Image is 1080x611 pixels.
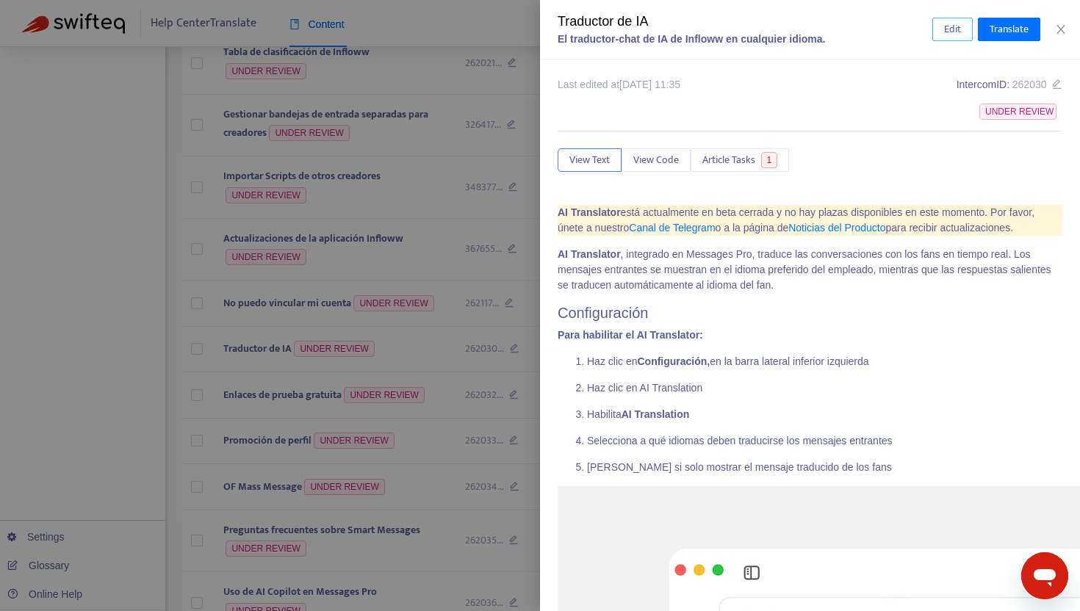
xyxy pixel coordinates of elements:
[558,206,621,218] b: AI Translator
[979,104,1056,120] span: UNDER REVIEW
[587,354,1062,369] p: Haz clic en en la barra lateral inferior izquierda
[788,222,885,234] a: Noticias del Producto
[587,380,1062,396] p: Haz clic en AI Translation
[761,152,778,168] span: 1
[1021,552,1068,599] iframe: Button to launch messaging window
[558,248,621,260] b: AI Translator
[932,18,973,41] button: Edit
[558,12,932,32] div: Traductor de IA
[990,21,1029,37] span: Translate
[558,329,703,341] b: Para habilitar el AI Translator:
[558,32,932,47] div: El traductor-chat de IA de Infloww en cualquier idioma.
[978,18,1040,41] button: Translate
[558,247,1062,293] p: , integrado en Messages Pro, traduce las conversaciones con los fans en tiempo real. Los mensajes...
[1055,23,1067,35] span: close
[558,304,1062,322] h2: Configuración
[558,148,622,172] button: View Text
[587,433,1062,449] p: Selecciona a qué idiomas deben traducirse los mensajes entrantes
[558,77,680,93] div: Last edited at [DATE] 11:35
[622,148,691,172] button: View Code
[957,77,1062,93] div: Intercom ID:
[622,408,690,420] b: AI Translation
[691,148,789,172] button: Article Tasks1
[629,222,715,234] a: Canal de Telegram
[587,460,1062,475] p: [PERSON_NAME] si solo mostrar el mensaje traducido de los fans
[1012,79,1047,90] span: 262030
[558,205,1062,236] p: está actualmente en beta cerrada y no hay plazas disponibles en este momento. Por favor, únete a ...
[1051,23,1071,37] button: Close
[569,152,610,168] span: View Text
[587,407,1062,422] p: Habilita
[637,355,710,367] b: Configuración,
[702,152,755,168] span: Article Tasks
[633,152,679,168] span: View Code
[944,21,961,37] span: Edit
